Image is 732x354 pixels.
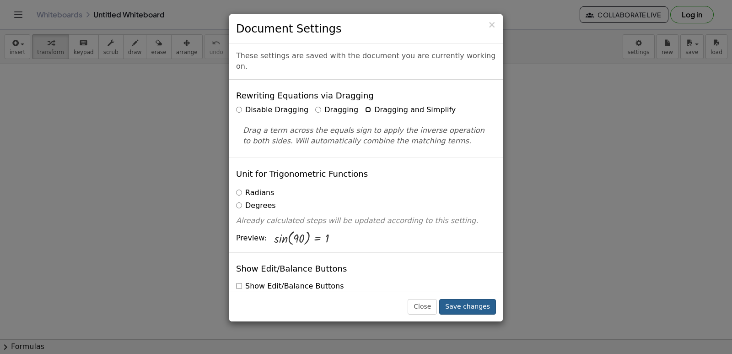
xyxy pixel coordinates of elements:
h4: Rewriting Equations via Dragging [236,91,374,100]
label: Disable Dragging [236,105,308,115]
input: Radians [236,190,242,196]
h3: Document Settings [236,21,496,37]
p: Drag a term across the equals sign to apply the inverse operation to both sides. Will automatical... [243,125,489,147]
button: Save changes [439,299,496,315]
label: Dragging and Simplify [365,105,456,115]
h4: Show Edit/Balance Buttons [236,264,347,273]
label: Radians [236,188,274,198]
button: Close [408,299,437,315]
h4: Unit for Trigonometric Functions [236,169,368,179]
input: Dragging and Simplify [365,107,371,113]
input: Disable Dragging [236,107,242,113]
p: Already calculated steps will be updated according to this setting. [236,216,496,226]
input: Dragging [315,107,321,113]
label: Degrees [236,201,276,211]
label: Show Edit/Balance Buttons [236,281,344,292]
div: These settings are saved with the document you are currently working on. [229,44,503,80]
label: Dragging [315,105,358,115]
input: Degrees [236,202,242,208]
span: × [488,19,496,30]
button: Close [488,20,496,30]
span: Preview: [236,233,267,244]
input: Show Edit/Balance Buttons [236,283,242,289]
